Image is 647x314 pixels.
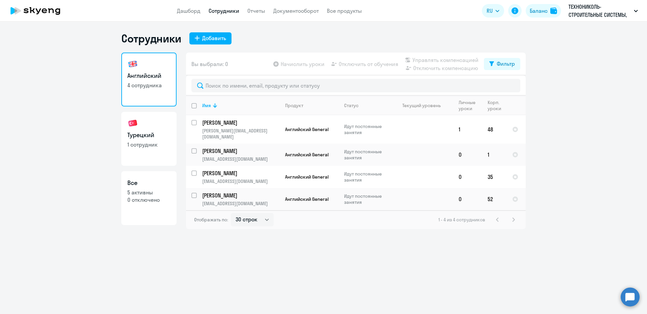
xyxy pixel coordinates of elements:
p: 5 активны [127,189,171,196]
span: Вы выбрали: 0 [191,60,228,68]
a: Сотрудники [209,7,239,14]
div: Баланс [530,7,548,15]
button: Фильтр [484,58,520,70]
p: Идут постоянные занятия [344,123,390,135]
p: ТЕХНОНИКОЛЬ-СТРОИТЕЛЬНЫЕ СИСТЕМЫ, ООО, 2025 Постоплата, [PERSON_NAME] - Технониколь-Строительные ... [568,3,631,19]
a: Документооборот [273,7,319,14]
a: Дашборд [177,7,201,14]
p: [EMAIL_ADDRESS][DOMAIN_NAME] [202,200,279,207]
div: Текущий уровень [402,102,441,108]
h1: Сотрудники [121,32,181,45]
a: Все продукты [327,7,362,14]
div: Имя [202,102,211,108]
p: 0 отключено [127,196,171,203]
span: 1 - 4 из 4 сотрудников [438,217,485,223]
td: 0 [453,144,482,166]
img: english [127,59,138,69]
div: Личные уроки [459,99,482,112]
a: [PERSON_NAME] [202,119,279,126]
div: Статус [344,102,359,108]
p: Идут постоянные занятия [344,149,390,161]
h3: Все [127,179,171,187]
a: Турецкий1 сотрудник [121,112,177,166]
p: [PERSON_NAME] [202,147,278,155]
p: 1 сотрудник [127,141,171,148]
div: Фильтр [497,60,515,68]
img: balance [550,7,557,14]
span: Английский General [285,174,329,180]
div: Продукт [285,102,303,108]
p: [EMAIL_ADDRESS][DOMAIN_NAME] [202,156,279,162]
p: [PERSON_NAME] [202,192,278,199]
a: [PERSON_NAME] [202,147,279,155]
p: [PERSON_NAME] [202,169,278,177]
button: ТЕХНОНИКОЛЬ-СТРОИТЕЛЬНЫЕ СИСТЕМЫ, ООО, 2025 Постоплата, [PERSON_NAME] - Технониколь-Строительные ... [565,3,641,19]
p: [EMAIL_ADDRESS][DOMAIN_NAME] [202,178,279,184]
span: Английский General [285,126,329,132]
div: Корп. уроки [488,99,506,112]
span: Английский General [285,152,329,158]
p: [PERSON_NAME] [202,119,278,126]
div: Статус [344,102,390,108]
td: 35 [482,166,507,188]
td: 1 [482,144,507,166]
span: RU [487,7,493,15]
a: Отчеты [247,7,265,14]
td: 1 [453,115,482,144]
td: 0 [453,188,482,210]
a: Английский4 сотрудника [121,53,177,106]
a: [PERSON_NAME] [202,169,279,177]
div: Продукт [285,102,338,108]
td: 52 [482,188,507,210]
div: Личные уроки [459,99,477,112]
a: [PERSON_NAME] [202,192,279,199]
a: Все5 активны0 отключено [121,171,177,225]
input: Поиск по имени, email, продукту или статусу [191,79,520,92]
td: 48 [482,115,507,144]
h3: Английский [127,71,171,80]
button: Добавить [189,32,232,44]
p: 4 сотрудника [127,82,171,89]
div: Текущий уровень [396,102,453,108]
span: Английский General [285,196,329,202]
button: RU [482,4,504,18]
p: [PERSON_NAME][EMAIL_ADDRESS][DOMAIN_NAME] [202,128,279,140]
p: Идут постоянные занятия [344,171,390,183]
div: Добавить [202,34,226,42]
p: Идут постоянные занятия [344,193,390,205]
button: Балансbalance [526,4,561,18]
h3: Турецкий [127,131,171,139]
div: Корп. уроки [488,99,502,112]
span: Отображать по: [194,217,228,223]
div: Имя [202,102,279,108]
img: turkish [127,118,138,129]
td: 0 [453,166,482,188]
